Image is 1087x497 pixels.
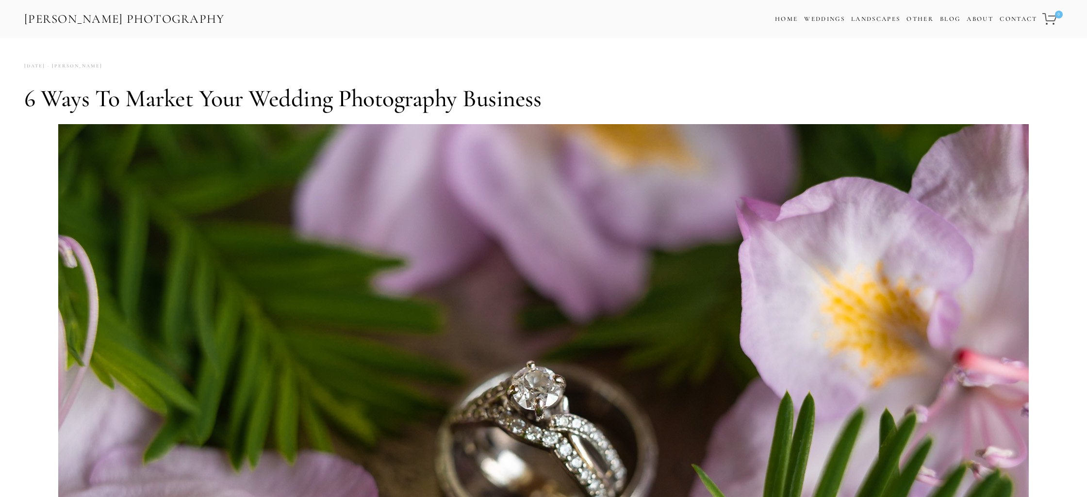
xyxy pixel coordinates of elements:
[24,84,1063,113] h1: 6 Ways to Market Your Wedding Photography Business
[24,60,45,73] time: [DATE]
[906,15,934,23] a: Other
[45,60,102,73] a: [PERSON_NAME]
[23,8,226,30] a: [PERSON_NAME] Photography
[1000,12,1037,26] a: Contact
[1055,11,1063,18] span: 0
[940,12,960,26] a: Blog
[967,12,993,26] a: About
[1041,7,1064,31] a: 0 items in cart
[804,15,845,23] a: Weddings
[775,12,798,26] a: Home
[851,15,900,23] a: Landscapes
